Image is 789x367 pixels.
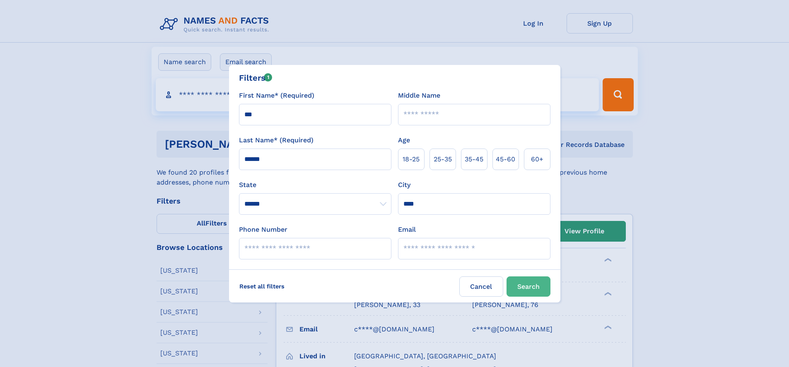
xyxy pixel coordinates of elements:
[239,91,314,101] label: First Name* (Required)
[398,135,410,145] label: Age
[398,180,410,190] label: City
[465,154,483,164] span: 35‑45
[403,154,420,164] span: 18‑25
[507,276,550,297] button: Search
[239,135,314,145] label: Last Name* (Required)
[398,91,440,101] label: Middle Name
[239,225,287,235] label: Phone Number
[459,276,503,297] label: Cancel
[434,154,452,164] span: 25‑35
[531,154,543,164] span: 60+
[234,276,290,296] label: Reset all filters
[239,72,273,84] div: Filters
[496,154,515,164] span: 45‑60
[239,180,391,190] label: State
[398,225,416,235] label: Email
